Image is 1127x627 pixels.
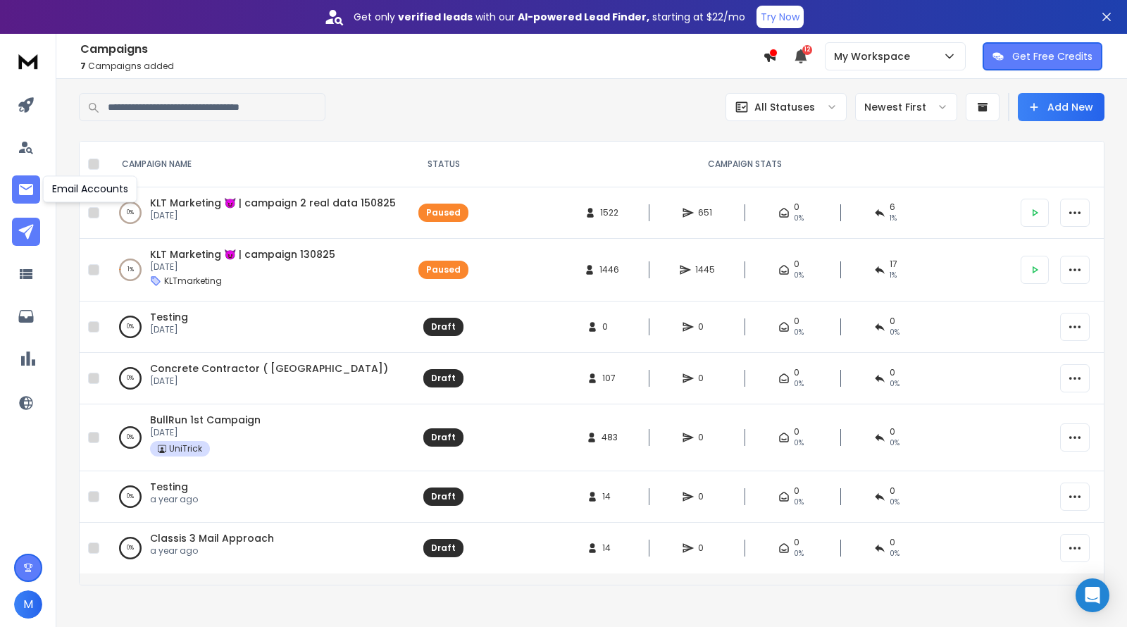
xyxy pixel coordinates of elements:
p: UniTrick [169,443,202,454]
span: 6 [890,201,895,213]
span: 0 [698,321,712,333]
span: 0% [890,497,899,508]
span: 1522 [600,207,618,218]
span: 0% [890,378,899,390]
span: 483 [602,432,618,443]
div: Draft [431,373,456,384]
span: 651 [698,207,712,218]
span: 0 [698,491,712,502]
span: 12 [802,45,812,55]
span: 0% [794,213,804,224]
span: 0% [890,327,899,338]
span: 14 [602,542,616,554]
button: M [14,590,42,619]
a: Concrete Contractor ( [GEOGRAPHIC_DATA]) [150,361,388,375]
span: 1 % [890,270,897,281]
span: 0 [890,485,895,497]
span: 0 [794,426,799,437]
div: Draft [431,432,456,443]
th: STATUS [410,142,477,187]
p: Campaigns added [80,61,763,72]
span: 1445 [695,264,715,275]
a: Testing [150,310,188,324]
th: CAMPAIGN STATS [477,142,1012,187]
span: 0% [794,378,804,390]
td: 0%BullRun 1st Campaign[DATE]UniTrick [105,404,410,471]
span: 7 [80,60,86,72]
span: 0% [890,437,899,449]
button: Get Free Credits [983,42,1102,70]
p: a year ago [150,545,274,557]
span: 1446 [599,264,619,275]
td: 1%KLT Marketing 😈 | campaign 130825[DATE]KLTmarketing [105,239,410,302]
span: 0 [794,537,799,548]
p: 0 % [127,541,134,555]
span: KLT Marketing 😈 | campaign 2 real data 150825 [150,196,396,210]
span: 0 [890,426,895,437]
strong: verified leads [398,10,473,24]
td: 0%Classis 3 Mail Approacha year ago [105,523,410,574]
img: logo [14,48,42,74]
a: BullRun 1st Campaign [150,413,261,427]
button: Try Now [756,6,804,28]
strong: AI-powered Lead Finder, [518,10,649,24]
p: My Workspace [834,49,916,63]
div: Draft [431,491,456,502]
div: Draft [431,542,456,554]
p: [DATE] [150,324,188,335]
p: 0 % [127,320,134,334]
h1: Campaigns [80,41,763,58]
a: Testing [150,480,188,494]
span: 17 [890,259,897,270]
span: 0 [698,542,712,554]
span: 0% [794,437,804,449]
span: 0% [794,327,804,338]
span: 0 [794,367,799,378]
p: 0 % [127,430,134,445]
p: a year ago [150,494,198,505]
div: Email Accounts [43,175,137,202]
p: KLTmarketing [164,275,222,287]
span: 14 [602,491,616,502]
p: 1 % [127,263,134,277]
p: 0 % [127,490,134,504]
div: Draft [431,321,456,333]
p: [DATE] [150,427,261,438]
a: Classis 3 Mail Approach [150,531,274,545]
span: 0 [794,316,799,327]
p: [DATE] [150,261,335,273]
p: [DATE] [150,375,388,387]
span: 0% [890,548,899,559]
span: 0% [794,270,804,281]
span: 1 % [890,213,897,224]
button: Add New [1018,93,1104,121]
p: Get only with our starting at $22/mo [354,10,745,24]
span: 0% [794,497,804,508]
span: 0% [794,548,804,559]
p: 0 % [127,206,134,220]
td: 0%Testinga year ago [105,471,410,523]
p: Try Now [761,10,799,24]
td: 0%Concrete Contractor ( [GEOGRAPHIC_DATA])[DATE] [105,353,410,404]
th: CAMPAIGN NAME [105,142,410,187]
div: Open Intercom Messenger [1076,578,1109,612]
button: Newest First [855,93,957,121]
span: 0 [698,373,712,384]
p: Get Free Credits [1012,49,1092,63]
td: 0%Testing[DATE] [105,302,410,353]
p: All Statuses [754,100,815,114]
a: KLT Marketing 😈 | campaign 130825 [150,247,335,261]
span: 0 [890,367,895,378]
span: 0 [698,432,712,443]
span: 0 [890,316,895,327]
span: 107 [602,373,616,384]
span: 0 [794,201,799,213]
span: 0 [794,485,799,497]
